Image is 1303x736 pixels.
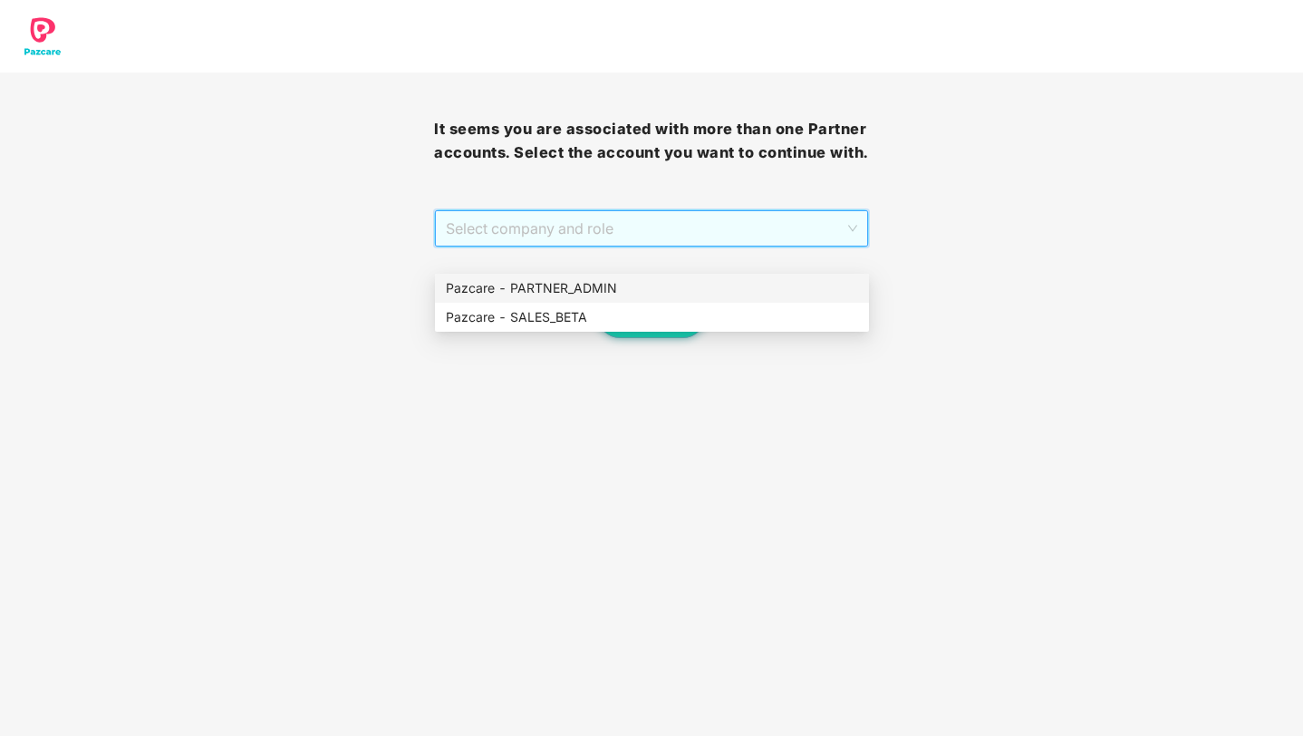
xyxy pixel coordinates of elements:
div: Pazcare - PARTNER_ADMIN [446,278,858,298]
span: Select company and role [446,211,856,246]
h3: It seems you are associated with more than one Partner accounts. Select the account you want to c... [434,118,868,164]
div: Pazcare - PARTNER_ADMIN [435,274,869,303]
div: Pazcare - SALES_BETA [435,303,869,332]
div: Pazcare - SALES_BETA [446,307,858,327]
